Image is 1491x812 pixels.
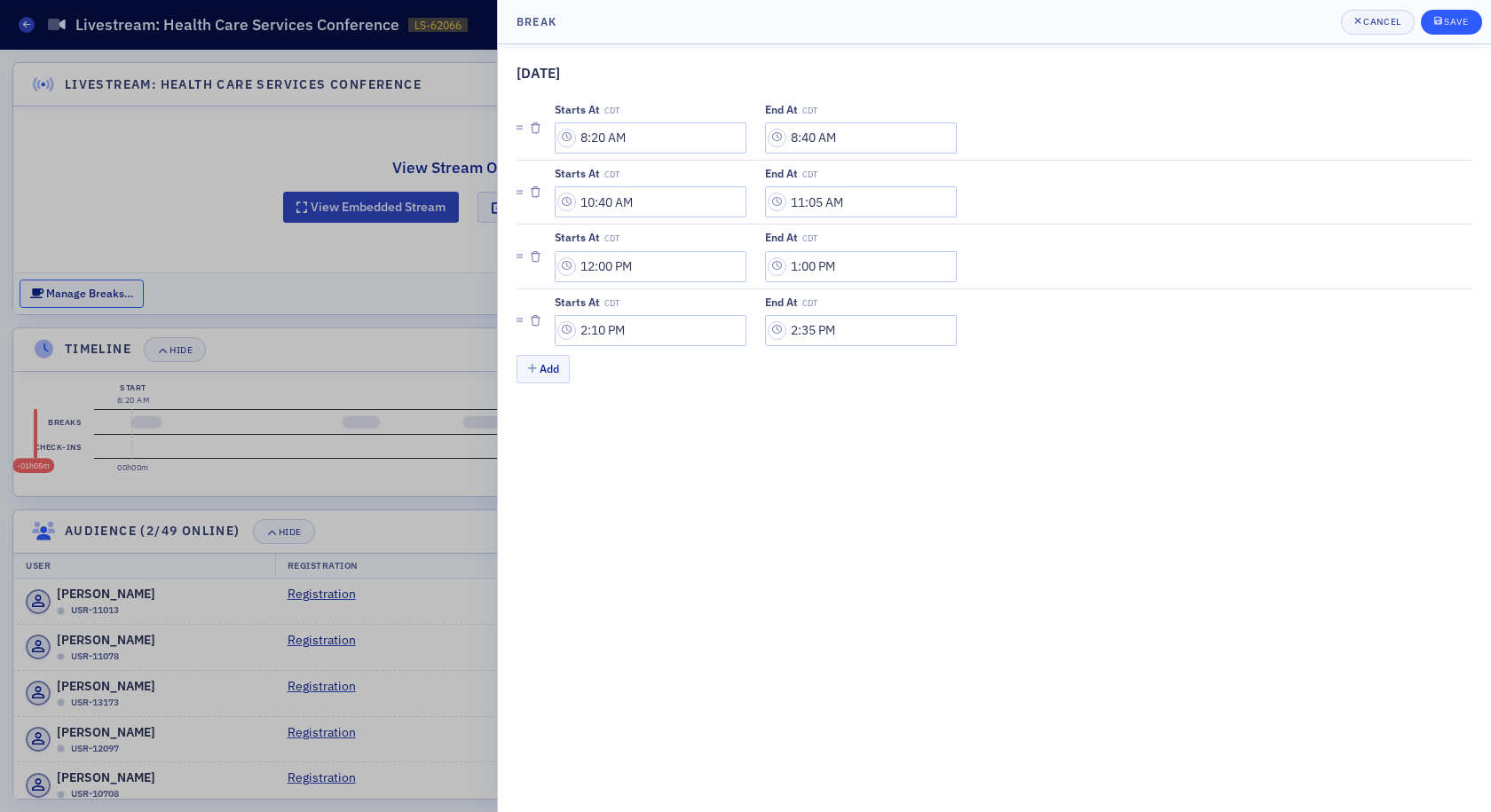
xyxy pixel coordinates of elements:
div: Starts at [555,296,600,309]
span: CDT [604,106,619,116]
h5: [DATE] [517,63,1472,84]
div: Starts at [555,103,600,116]
span: CDT [802,298,817,309]
h4: Break [517,13,556,29]
span: CDT [604,233,619,244]
button: Cancel [1341,10,1415,35]
input: 00:00 AM [555,315,746,346]
span: CDT [604,169,619,180]
div: End at [765,167,798,180]
input: 00:00 AM [765,315,957,346]
button: Add [517,355,570,382]
div: End at [765,231,798,244]
input: 00:00 AM [555,251,746,282]
div: Starts at [555,231,600,244]
div: End at [765,103,798,116]
div: Starts at [555,167,600,180]
div: End at [765,296,798,309]
span: CDT [802,233,817,244]
input: 00:00 AM [765,251,957,282]
input: 00:00 AM [555,122,746,154]
span: CDT [802,169,817,180]
div: Cancel [1363,17,1400,27]
div: Save [1444,17,1468,27]
span: CDT [802,106,817,116]
span: CDT [604,298,619,309]
input: 00:00 AM [765,122,957,154]
input: 00:00 AM [555,186,746,217]
input: 00:00 AM [765,186,957,217]
button: Save [1421,10,1482,35]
